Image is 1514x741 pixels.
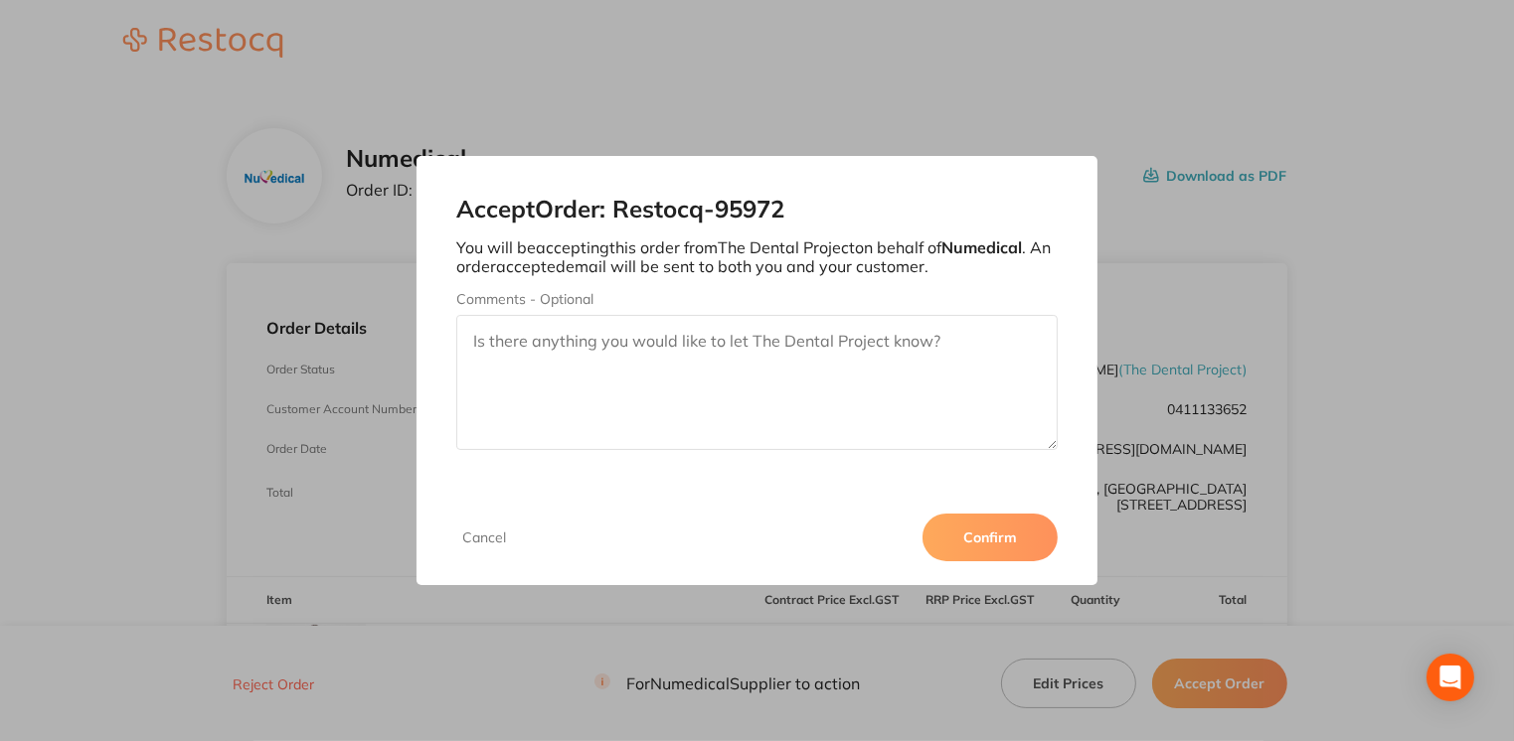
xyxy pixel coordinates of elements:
[941,237,1022,257] b: Numedical
[923,514,1058,561] button: Confirm
[1427,654,1474,701] div: Open Intercom Messenger
[456,196,1058,223] h2: Accept Order: Restocq- 95972
[456,238,1058,275] p: You will be accepting this order from The Dental Project on behalf of . An order accepted email w...
[456,291,1058,307] label: Comments - Optional
[456,528,512,546] button: Cancel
